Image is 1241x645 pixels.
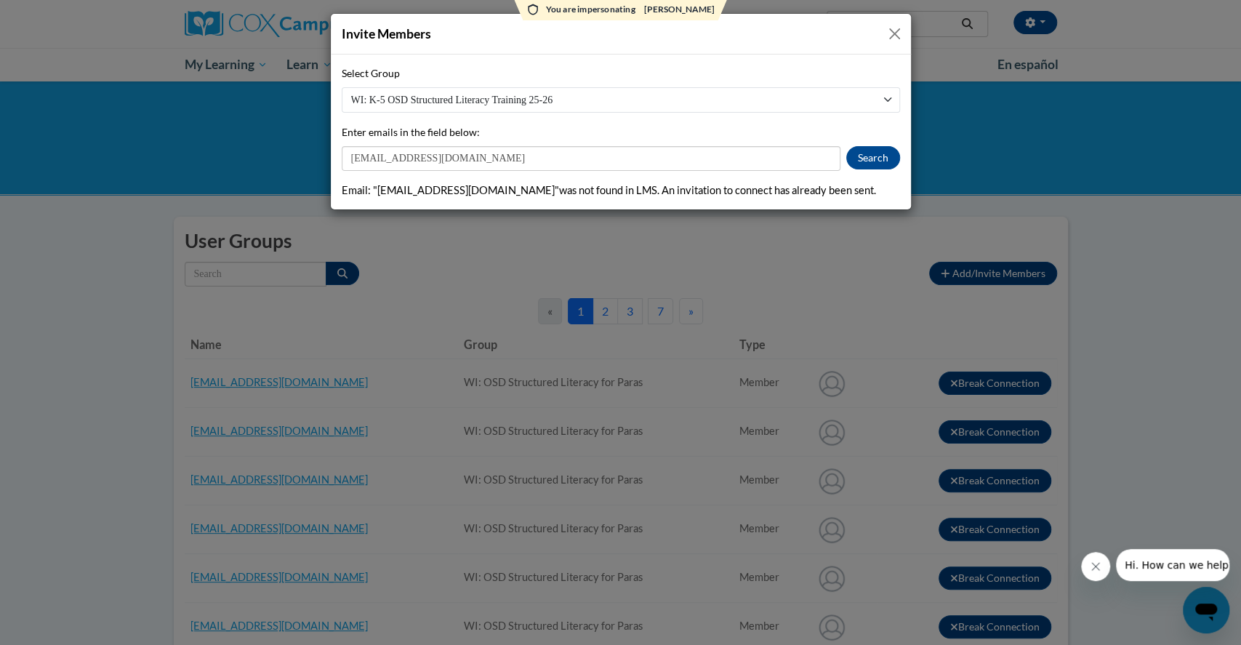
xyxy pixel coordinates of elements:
[342,67,400,79] span: Select Group
[342,26,431,41] span: Invite Members
[9,10,118,22] span: Hi. How can we help?
[885,25,904,43] button: Close
[846,146,900,169] button: Search
[342,146,840,171] input: Search Members
[342,184,368,196] span: Email
[1116,549,1229,581] iframe: Message from company
[342,183,900,199] div: : "[EMAIL_ADDRESS][DOMAIN_NAME]"
[1081,552,1110,581] iframe: Close message
[342,126,480,138] span: Enter emails in the field below:
[559,184,876,196] span: was not found in LMS. An invitation to connect has already been sent.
